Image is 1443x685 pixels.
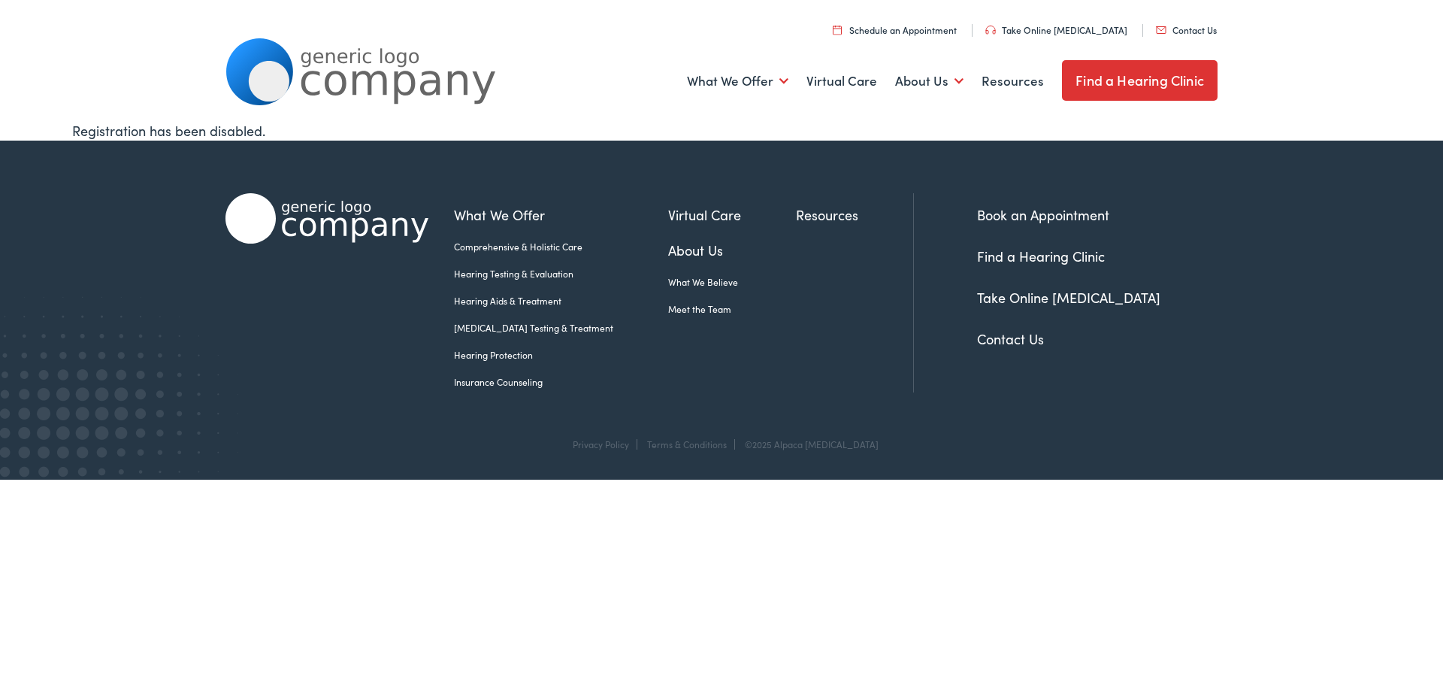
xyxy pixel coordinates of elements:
[573,438,629,450] a: Privacy Policy
[833,23,957,36] a: Schedule an Appointment
[454,375,668,389] a: Insurance Counseling
[225,193,428,244] img: Alpaca Audiology
[687,53,788,109] a: What We Offer
[1156,23,1217,36] a: Contact Us
[454,321,668,335] a: [MEDICAL_DATA] Testing & Treatment
[454,205,668,225] a: What We Offer
[668,275,796,289] a: What We Believe
[737,439,879,450] div: ©2025 Alpaca [MEDICAL_DATA]
[668,240,796,260] a: About Us
[985,26,996,35] img: utility icon
[982,53,1044,109] a: Resources
[985,23,1127,36] a: Take Online [MEDICAL_DATA]
[668,205,796,225] a: Virtual Care
[454,348,668,362] a: Hearing Protection
[647,438,727,450] a: Terms & Conditions
[1156,26,1166,34] img: utility icon
[806,53,877,109] a: Virtual Care
[454,294,668,308] a: Hearing Aids & Treatment
[668,302,796,316] a: Meet the Team
[977,205,1109,224] a: Book an Appointment
[977,288,1160,307] a: Take Online [MEDICAL_DATA]
[977,247,1105,265] a: Find a Hearing Clinic
[833,25,842,35] img: utility icon
[72,120,1371,141] div: Registration has been disabled.
[796,205,913,225] a: Resources
[977,329,1044,348] a: Contact Us
[895,53,964,109] a: About Us
[454,267,668,280] a: Hearing Testing & Evaluation
[1062,60,1218,101] a: Find a Hearing Clinic
[454,240,668,253] a: Comprehensive & Holistic Care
